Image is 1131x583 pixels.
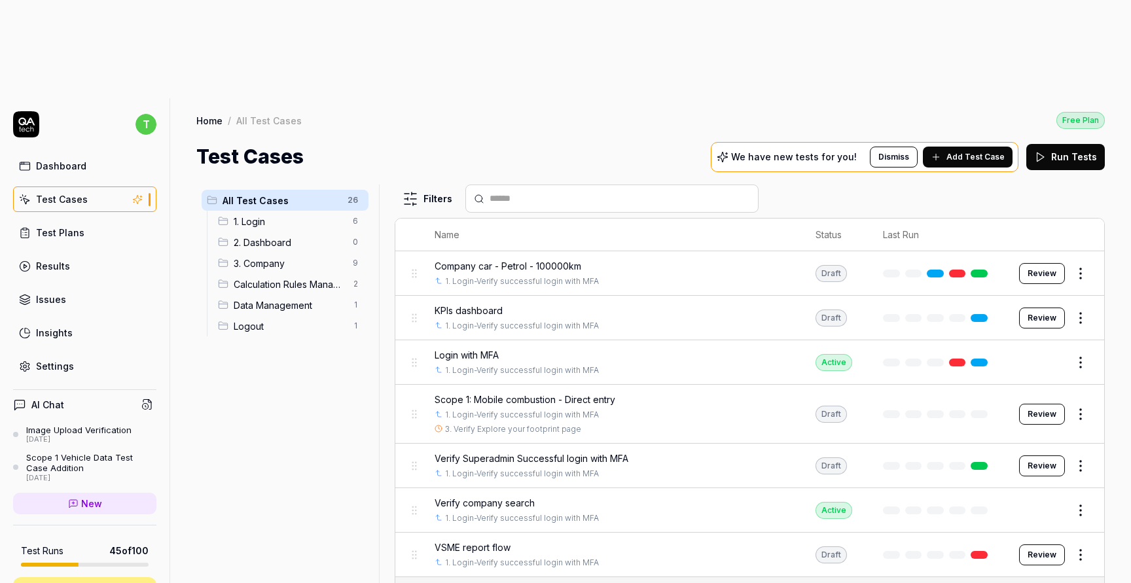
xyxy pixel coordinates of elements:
[234,298,345,312] span: Data Management
[196,114,223,127] a: Home
[348,318,363,334] span: 1
[445,275,599,287] a: 1. Login-Verify successful login with MFA
[923,147,1013,168] button: Add Test Case
[422,219,802,251] th: Name
[213,253,368,274] div: Drag to reorder3. Company9
[870,219,1006,251] th: Last Run
[435,451,628,465] span: Verify Superadmin Successful login with MFA
[435,348,499,362] span: Login with MFA
[13,186,156,212] a: Test Cases
[395,488,1104,533] tr: Verify company search1. Login-Verify successful login with MFAActive
[81,497,102,510] span: New
[1019,263,1065,284] button: Review
[234,236,345,249] span: 2. Dashboard
[435,540,511,554] span: VSME report flow
[1019,544,1065,565] button: Review
[36,192,88,206] div: Test Cases
[816,354,852,371] div: Active
[816,406,847,423] div: Draft
[36,226,84,239] div: Test Plans
[445,364,599,376] a: 1. Login-Verify successful login with MFA
[213,315,368,336] div: Drag to reorderLogout1
[435,393,615,406] span: Scope 1: Mobile combustion - Direct entry
[342,192,363,208] span: 26
[395,444,1104,488] tr: Verify Superadmin Successful login with MFA1. Login-Verify successful login with MFADraftReview
[946,151,1005,163] span: Add Test Case
[816,546,847,563] div: Draft
[870,147,918,168] button: Dismiss
[213,211,368,232] div: Drag to reorder1. Login6
[135,114,156,135] span: t
[236,114,302,127] div: All Test Cases
[348,276,363,292] span: 2
[36,159,86,173] div: Dashboard
[348,213,363,229] span: 6
[109,544,149,557] span: 45 of 100
[816,309,847,327] div: Draft
[36,292,66,306] div: Issues
[1056,111,1105,129] button: Free Plan
[445,409,599,421] a: 1. Login-Verify successful login with MFA
[213,274,368,294] div: Drag to reorderCalculation Rules Management2
[26,452,156,474] div: Scope 1 Vehicle Data Test Case Addition
[36,359,74,373] div: Settings
[1019,455,1065,476] button: Review
[802,219,870,251] th: Status
[36,326,73,340] div: Insights
[13,452,156,482] a: Scope 1 Vehicle Data Test Case Addition[DATE]
[395,251,1104,296] tr: Company car - Petrol - 100000km1. Login-Verify successful login with MFADraftReview
[13,253,156,279] a: Results
[31,398,64,412] h4: AI Chat
[435,304,503,317] span: KPIs dashboard
[196,142,304,171] h1: Test Cases
[26,425,132,435] div: Image Upload Verification
[13,287,156,312] a: Issues
[395,296,1104,340] tr: KPIs dashboard1. Login-Verify successful login with MFADraftReview
[1056,112,1105,129] div: Free Plan
[348,234,363,250] span: 0
[13,320,156,345] a: Insights
[234,256,345,270] span: 3. Company
[135,111,156,137] button: t
[1019,308,1065,328] button: Review
[731,152,857,162] p: We have new tests for you!
[13,353,156,379] a: Settings
[1019,404,1065,425] button: Review
[445,557,599,569] a: 1. Login-Verify successful login with MFA
[21,545,63,557] h5: Test Runs
[395,385,1104,444] tr: Scope 1: Mobile combustion - Direct entry1. Login-Verify successful login with MFA3. Verify Explo...
[348,255,363,271] span: 9
[445,468,599,480] a: 1. Login-Verify successful login with MFA
[395,533,1104,577] tr: VSME report flow1. Login-Verify successful login with MFADraftReview
[435,496,535,510] span: Verify company search
[223,194,340,207] span: All Test Cases
[435,259,581,273] span: Company car - Petrol - 100000km
[228,114,231,127] div: /
[234,277,345,291] span: Calculation Rules Management
[13,493,156,514] a: New
[445,423,581,435] a: 3. Verify Explore your footprint page
[445,320,599,332] a: 1. Login-Verify successful login with MFA
[26,474,156,483] div: [DATE]
[213,294,368,315] div: Drag to reorderData Management1
[13,220,156,245] a: Test Plans
[234,215,345,228] span: 1. Login
[36,259,70,273] div: Results
[816,457,847,474] div: Draft
[1026,144,1105,170] button: Run Tests
[13,153,156,179] a: Dashboard
[395,340,1104,385] tr: Login with MFA1. Login-Verify successful login with MFAActive
[213,232,368,253] div: Drag to reorder2. Dashboard0
[13,425,156,444] a: Image Upload Verification[DATE]
[395,186,460,212] button: Filters
[26,435,132,444] div: [DATE]
[234,319,345,333] span: Logout
[348,297,363,313] span: 1
[445,512,599,524] a: 1. Login-Verify successful login with MFA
